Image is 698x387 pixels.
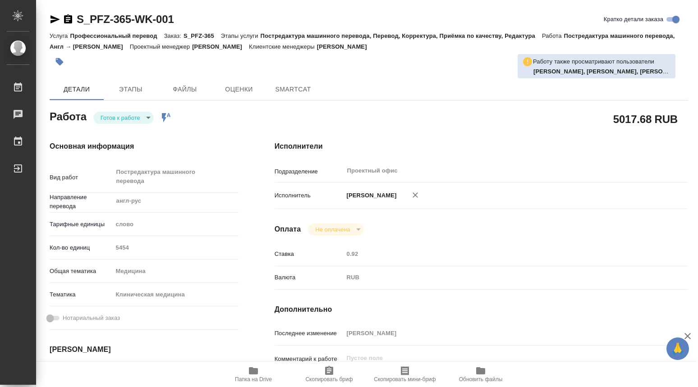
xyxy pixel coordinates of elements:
[217,84,261,95] span: Оценки
[50,243,113,252] p: Кол-во единиц
[542,32,564,39] p: Работа
[50,267,113,276] p: Общая тематика
[275,329,344,338] p: Последнее изменение
[70,32,164,39] p: Профессиональный перевод
[164,32,184,39] p: Заказ:
[613,111,678,127] h2: 5017.68 RUB
[459,376,503,382] span: Обновить файлы
[184,32,221,39] p: S_PFZ-365
[216,362,291,387] button: Папка на Drive
[312,226,353,233] button: Не оплачена
[275,304,688,315] h4: Дополнительно
[77,13,174,25] a: S_PFZ-365-WK-001
[317,43,374,50] p: [PERSON_NAME]
[374,376,436,382] span: Скопировать мини-бриф
[305,376,353,382] span: Скопировать бриф
[308,223,363,236] div: Готов к работе
[275,273,344,282] p: Валюта
[55,84,98,95] span: Детали
[533,57,654,66] p: Работу также просматривают пользователи
[221,32,261,39] p: Этапы услуги
[405,185,425,205] button: Удалить исполнителя
[275,224,301,235] h4: Оплата
[666,337,689,360] button: 🙏
[275,167,344,176] p: Подразделение
[344,191,397,200] p: [PERSON_NAME]
[63,314,120,323] span: Нотариальный заказ
[344,327,654,340] input: Пустое поле
[130,43,192,50] p: Проектный менеджер
[50,108,87,124] h2: Работа
[261,32,542,39] p: Постредактура машинного перевода, Перевод, Корректура, Приёмка по качеству, Редактура
[443,362,519,387] button: Обновить файлы
[98,114,143,122] button: Готов к работе
[113,241,239,254] input: Пустое поле
[113,264,239,279] div: Медицина
[50,52,69,72] button: Добавить тэг
[271,84,315,95] span: SmartCat
[163,84,207,95] span: Файлы
[50,14,60,25] button: Скопировать ссылку для ЯМессенджера
[50,193,113,211] p: Направление перевода
[533,68,690,75] b: [PERSON_NAME], [PERSON_NAME], [PERSON_NAME]
[604,15,663,24] span: Кратко детали заказа
[670,339,685,358] span: 🙏
[50,173,113,182] p: Вид работ
[50,220,113,229] p: Тарифные единицы
[50,32,70,39] p: Услуга
[344,247,654,260] input: Пустое поле
[50,344,239,355] h4: [PERSON_NAME]
[344,270,654,285] div: RUB
[367,362,443,387] button: Скопировать мини-бриф
[192,43,249,50] p: [PERSON_NAME]
[50,290,113,299] p: Тематика
[50,141,239,152] h4: Основная информация
[275,355,344,364] p: Комментарий к работе
[113,217,239,232] div: слово
[93,112,154,124] div: Готов к работе
[63,14,73,25] button: Скопировать ссылку
[275,141,688,152] h4: Исполнители
[533,67,671,76] p: Водянникова Екатерина, Васильева Александра, Атминис Кристина
[235,376,272,382] span: Папка на Drive
[109,84,152,95] span: Этапы
[249,43,317,50] p: Клиентские менеджеры
[113,287,239,302] div: Клиническая медицина
[275,250,344,259] p: Ставка
[275,191,344,200] p: Исполнитель
[291,362,367,387] button: Скопировать бриф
